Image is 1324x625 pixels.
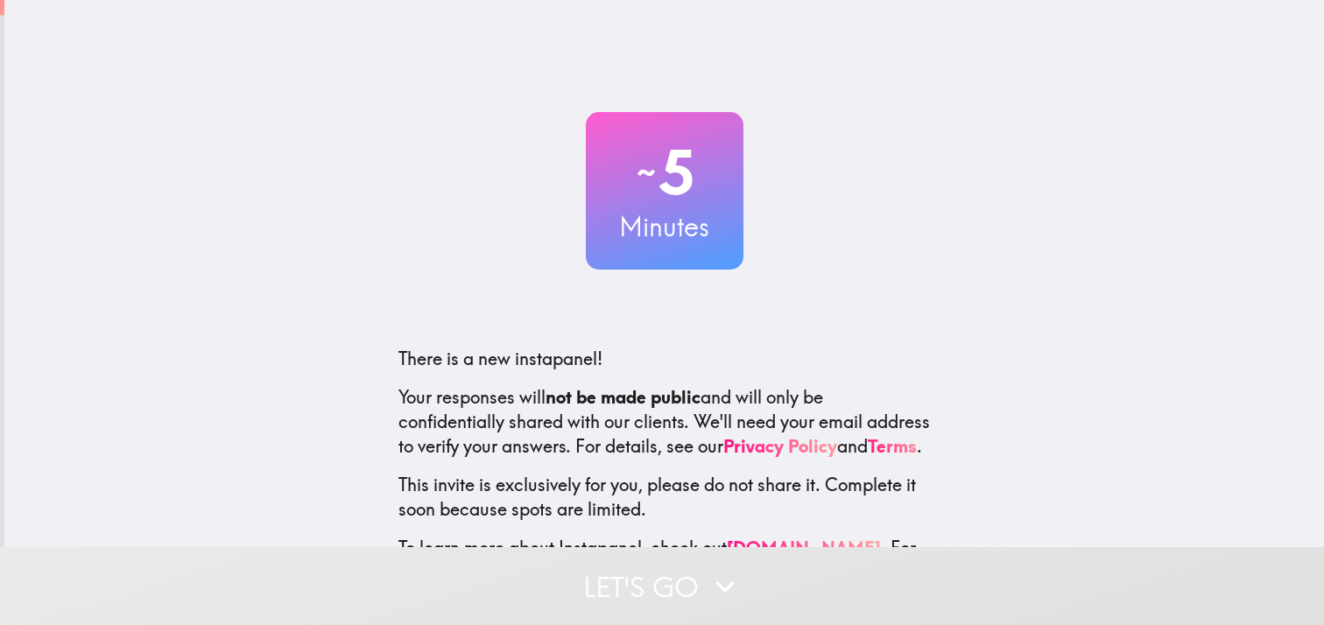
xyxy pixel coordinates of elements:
[546,386,701,408] b: not be made public
[723,435,837,457] a: Privacy Policy
[586,208,743,245] h3: Minutes
[398,536,931,609] p: To learn more about Instapanel, check out . For questions or help, email us at .
[398,385,931,459] p: Your responses will and will only be confidentially shared with our clients. We'll need your emai...
[727,537,881,558] a: [DOMAIN_NAME]
[398,348,602,369] span: There is a new instapanel!
[398,473,931,522] p: This invite is exclusively for you, please do not share it. Complete it soon because spots are li...
[586,137,743,208] h2: 5
[634,146,658,199] span: ~
[868,435,917,457] a: Terms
